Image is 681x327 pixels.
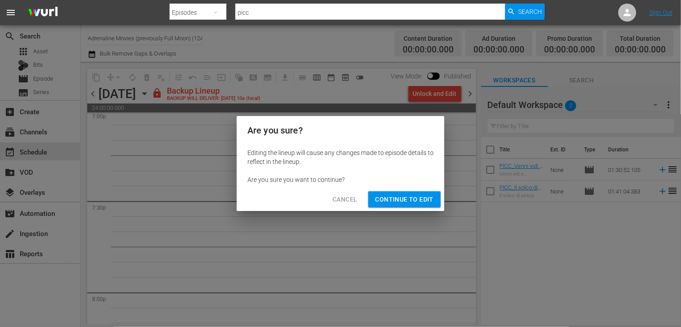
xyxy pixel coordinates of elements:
[518,4,542,20] span: Search
[21,2,64,23] img: ans4CAIJ8jUAAAAAAAAAAAAAAAAAAAAAAAAgQb4GAAAAAAAAAAAAAAAAAAAAAAAAJMjXAAAAAAAAAAAAAAAAAAAAAAAAgAT5G...
[368,191,441,208] button: Continue to Edit
[649,9,672,16] a: Sign Out
[247,123,434,138] h2: Are you sure?
[247,175,434,184] div: Are you sure you want to continue?
[247,148,434,166] div: Editing the lineup will cause any changes made to episode details to reflect in the lineup.
[375,194,434,205] span: Continue to Edit
[332,194,357,205] span: Cancel
[325,191,364,208] button: Cancel
[5,7,16,18] span: menu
